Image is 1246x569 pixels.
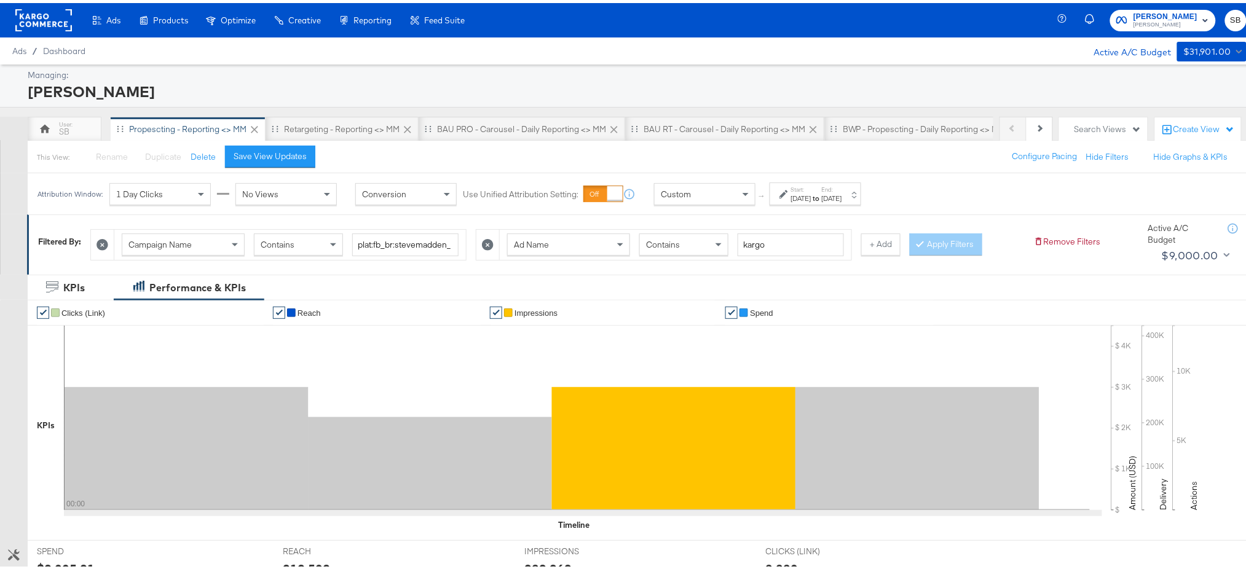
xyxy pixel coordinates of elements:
span: Reporting [353,12,392,22]
span: Duplicate [145,148,181,159]
text: Amount (USD) [1127,453,1138,507]
div: $31,901.00 [1183,41,1231,57]
a: ✔ [273,304,285,316]
span: REACH [283,543,376,554]
strong: to [811,190,822,200]
span: Creative [288,12,321,22]
span: Contains [261,236,294,247]
div: Retargeting - Reporting <> MM [284,120,400,132]
div: BAU PRO - Carousel - Daily Reporting <> MM [437,120,606,132]
span: IMPRESSIONS [524,543,617,554]
a: ✔ [725,304,738,316]
span: Ads [106,12,120,22]
button: [PERSON_NAME][PERSON_NAME] [1110,7,1216,28]
span: SPEND [37,543,129,554]
button: Delete [191,148,216,160]
div: Drag to reorder tab [272,122,278,129]
div: KPIs [37,417,55,428]
span: Conversion [362,186,406,197]
span: Feed Suite [424,12,465,22]
div: Active A/C Budget [1081,39,1171,57]
a: ✔ [37,304,49,316]
div: Create View [1173,120,1235,133]
div: Performance & KPIs [149,278,246,292]
span: Impressions [515,305,558,315]
div: KPIs [63,278,85,292]
span: Products [153,12,188,22]
div: Save View Updates [234,147,307,159]
div: $9,000.00 [1162,243,1219,262]
div: This View: [37,149,69,159]
div: [PERSON_NAME] [28,78,1244,99]
div: Filtered By: [38,233,81,245]
div: SB [59,123,69,135]
span: Optimize [221,12,256,22]
input: Enter a search term [738,230,844,253]
label: Start: [791,182,811,190]
span: CLICKS (LINK) [766,543,858,554]
button: Remove Filters [1034,233,1101,245]
span: Reach [298,305,321,315]
span: SB [1230,10,1242,25]
div: Timeline [559,516,590,528]
button: Save View Updates [225,143,315,165]
span: [PERSON_NAME] [1134,17,1197,27]
button: Hide Graphs & KPIs [1154,148,1228,160]
input: Enter a search term [352,230,459,253]
a: ✔ [490,304,502,316]
button: Hide Filters [1086,148,1129,160]
button: Configure Pacing [1004,143,1086,165]
div: [DATE] [791,190,811,200]
span: / [26,43,43,53]
div: BWP - Propescting - Daily Reporting <> MM [843,120,1006,132]
div: Managing: [28,66,1244,78]
div: Search Views [1074,120,1142,132]
span: Ad Name [514,236,549,247]
button: + Add [861,230,901,253]
div: [DATE] [822,190,842,200]
span: [PERSON_NAME] [1134,7,1197,20]
button: $9,000.00 [1157,243,1232,262]
div: Drag to reorder tab [631,122,638,129]
div: Attribution Window: [37,187,103,195]
span: No Views [242,186,278,197]
div: Propescting - Reporting <> MM [129,120,246,132]
div: Drag to reorder tab [117,122,124,129]
div: Drag to reorder tab [830,122,837,129]
text: Delivery [1158,476,1169,507]
span: ↑ [757,191,768,195]
label: Use Unified Attribution Setting: [463,186,578,197]
span: Clicks (Link) [61,305,105,315]
div: BAU RT - Carousel - Daily Reporting <> MM [644,120,805,132]
span: Campaign Name [128,236,192,247]
div: Active A/C Budget [1148,219,1216,242]
span: Rename [96,148,128,159]
span: Ads [12,43,26,53]
span: Contains [646,236,680,247]
span: Custom [661,186,691,197]
text: Actions [1189,478,1200,507]
div: Drag to reorder tab [425,122,432,129]
span: Spend [750,305,773,315]
span: 1 Day Clicks [116,186,163,197]
label: End: [822,182,842,190]
a: Dashboard [43,43,85,53]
